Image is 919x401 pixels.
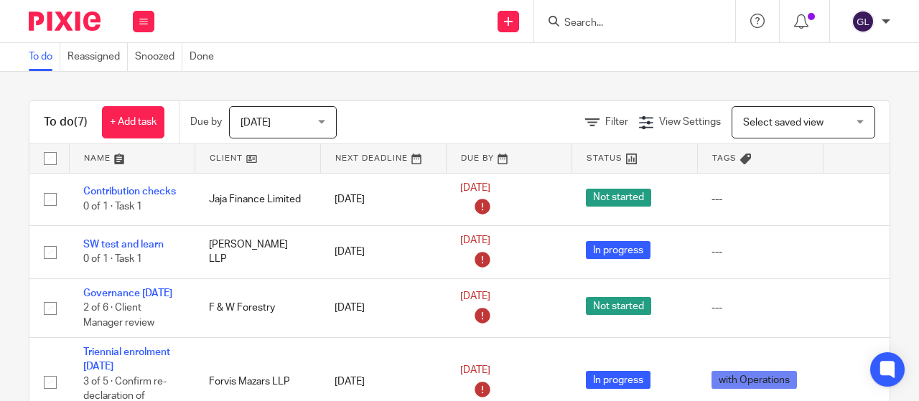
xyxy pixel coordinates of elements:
span: [DATE] [460,365,490,375]
td: Jaja Finance Limited [195,173,320,226]
span: [DATE] [460,291,490,301]
h1: To do [44,115,88,130]
span: In progress [586,241,650,259]
span: [DATE] [460,235,490,245]
span: View Settings [659,117,721,127]
td: [DATE] [320,226,446,279]
span: 0 of 1 · Task 1 [83,255,142,265]
input: Search [563,17,692,30]
a: Governance [DATE] [83,288,172,298]
a: Done [190,43,221,71]
img: svg%3E [852,10,874,33]
a: SW test and learn [83,240,164,250]
span: Select saved view [743,118,824,128]
td: [PERSON_NAME] LLP [195,226,320,279]
a: To do [29,43,60,71]
span: Not started [586,297,651,315]
a: Reassigned [67,43,128,71]
span: 0 of 1 · Task 1 [83,202,142,212]
span: In progress [586,371,650,389]
div: --- [712,301,808,315]
span: Not started [586,189,651,207]
a: Snoozed [135,43,182,71]
span: [DATE] [241,118,271,128]
span: [DATE] [460,183,490,193]
div: --- [712,245,808,259]
a: Triennial enrolment [DATE] [83,347,170,372]
div: --- [712,192,808,207]
span: Tags [712,154,737,162]
td: [DATE] [320,278,446,337]
img: Pixie [29,11,101,31]
span: (7) [74,116,88,128]
p: Due by [190,115,222,129]
td: F & W Forestry [195,278,320,337]
td: [DATE] [320,173,446,226]
span: Filter [605,117,628,127]
a: + Add task [102,106,164,138]
a: Contribution checks [83,187,176,197]
span: with Operations [712,371,797,389]
span: 2 of 6 · Client Manager review [83,303,154,328]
